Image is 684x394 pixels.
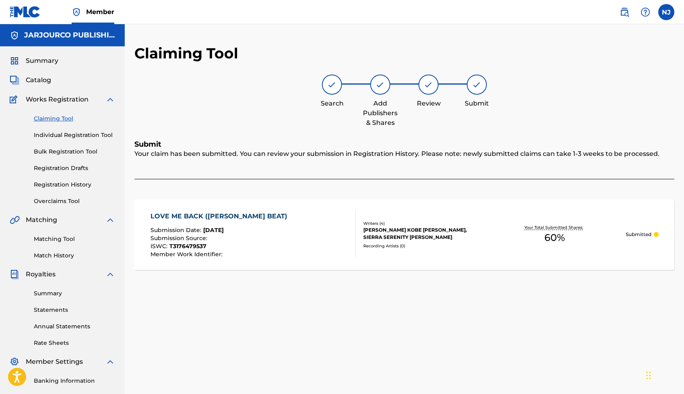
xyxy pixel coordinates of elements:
[203,226,224,234] span: [DATE]
[641,7,650,17] img: help
[327,80,337,89] img: step indicator icon for Search
[360,99,400,128] div: Add Publishers & Shares
[10,357,19,367] img: Member Settings
[457,99,497,108] div: Submit
[134,149,674,179] div: Your claim has been submitted. You can review your submission in Registration History. Please not...
[10,75,51,85] a: CatalogCatalog
[34,197,115,205] a: Overclaims Tool
[26,270,56,279] span: Royalties
[105,95,115,104] img: expand
[363,220,484,226] div: Writers ( 4 )
[134,44,238,62] h2: Claiming Tool
[644,355,684,394] iframe: Chat Widget
[86,7,114,17] span: Member
[34,251,115,260] a: Match History
[150,212,291,221] div: LOVE ME BACK ([PERSON_NAME] BEAT)
[10,95,20,104] img: Works Registration
[34,289,115,298] a: Summary
[524,224,585,230] p: Your Total Submitted Shares:
[26,357,83,367] span: Member Settings
[375,80,385,89] img: step indicator icon for Add Publishers & Shares
[34,131,115,139] a: Individual Registration Tool
[620,7,629,17] img: search
[34,180,115,189] a: Registration History
[10,56,19,66] img: Summary
[105,270,115,279] img: expand
[34,322,115,331] a: Annual Statements
[363,226,484,241] div: [PERSON_NAME] KOBE [PERSON_NAME], SIERRA SERENITY [PERSON_NAME]
[169,243,206,250] span: T3176479537
[150,226,203,234] span: Submission Date :
[34,377,115,385] a: Banking Information
[10,215,20,225] img: Matching
[34,339,115,347] a: Rate Sheets
[10,270,19,279] img: Royalties
[134,199,674,270] a: LOVE ME BACK ([PERSON_NAME] BEAT)Submission Date:[DATE]Submission Source:ISWC:T3176479537Member W...
[24,31,115,40] h5: JARJOURCO PUBLISHING
[408,99,449,108] div: Review
[34,306,115,314] a: Statements
[616,4,632,20] a: Public Search
[26,75,51,85] span: Catalog
[34,114,115,123] a: Claiming Tool
[34,164,115,172] a: Registration Drafts
[544,230,565,245] span: 60 %
[661,263,684,328] iframe: Resource Center
[26,95,89,104] span: Works Registration
[26,56,58,66] span: Summary
[34,147,115,156] a: Bulk Registration Tool
[363,243,484,249] div: Recording Artists ( 0 )
[472,80,482,89] img: step indicator icon for Submit
[637,4,653,20] div: Help
[646,363,651,388] div: Drag
[150,243,169,250] span: ISWC :
[150,234,209,242] span: Submission Source :
[10,56,58,66] a: SummarySummary
[424,80,433,89] img: step indicator icon for Review
[658,4,674,20] div: User Menu
[626,231,651,238] p: Submitted
[72,7,81,17] img: Top Rightsholder
[105,357,115,367] img: expand
[105,215,115,225] img: expand
[34,235,115,243] a: Matching Tool
[10,31,19,40] img: Accounts
[10,6,41,18] img: MLC Logo
[10,75,19,85] img: Catalog
[150,251,225,258] span: Member Work Identifier :
[26,215,57,225] span: Matching
[312,99,352,108] div: Search
[134,140,674,149] h5: Submit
